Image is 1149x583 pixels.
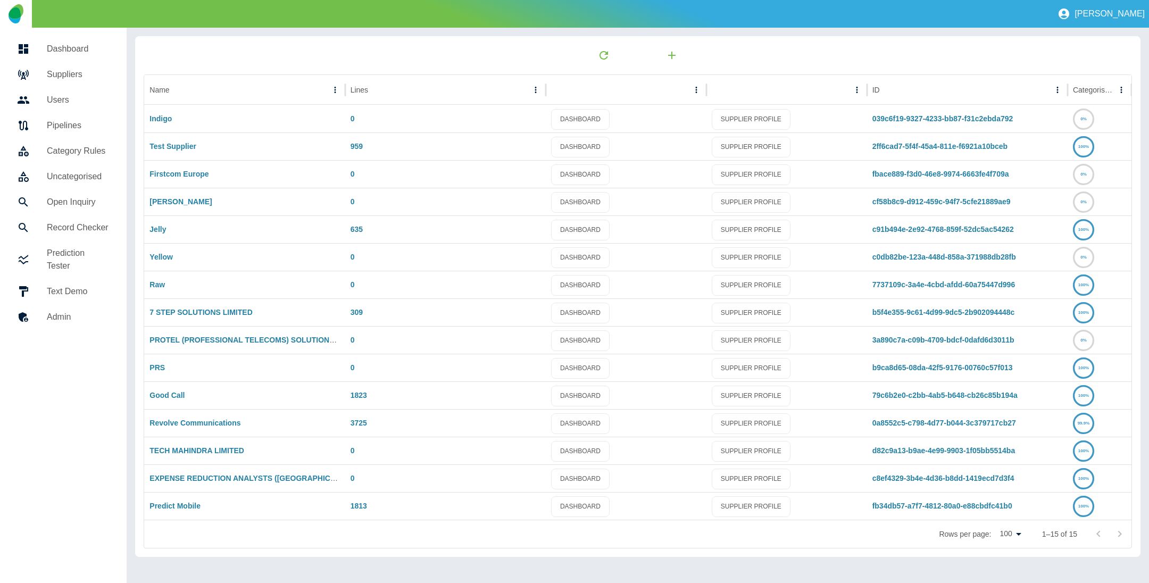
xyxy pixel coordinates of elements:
a: 99.9% [1073,419,1094,427]
a: Test Supplier [149,142,196,151]
a: 0% [1073,170,1094,178]
a: 100% [1073,142,1094,151]
a: 309 [351,308,363,317]
a: 100% [1073,225,1094,234]
a: 100% [1073,391,1094,399]
a: 635 [351,225,363,234]
a: SUPPLIER PROFILE [712,496,790,517]
a: DASHBOARD [551,109,610,130]
a: SUPPLIER PROFILE [712,164,790,185]
a: 0a8552c5-c798-4d77-b044-3c379717cb27 [872,419,1016,427]
a: SUPPLIER PROFILE [712,303,790,323]
a: TECH MAHINDRA LIMITED [149,446,244,455]
a: Raw [149,280,165,289]
a: 1823 [351,391,367,399]
a: DASHBOARD [551,469,610,489]
text: 100% [1078,504,1089,509]
a: 0 [351,114,355,123]
a: 100% [1073,280,1094,289]
a: 959 [351,142,363,151]
a: Dashboard [9,36,118,62]
text: 100% [1078,144,1089,149]
text: 100% [1078,448,1089,453]
a: SUPPLIER PROFILE [712,441,790,462]
a: 039c6f19-9327-4233-bb87-f31c2ebda792 [872,114,1013,123]
a: [PERSON_NAME] [149,197,212,206]
a: Prediction Tester [9,240,118,279]
a: 0 [351,170,355,178]
a: 0% [1073,114,1094,123]
text: 0% [1080,255,1087,260]
a: 0 [351,363,355,372]
a: Uncategorised [9,164,118,189]
text: 100% [1078,282,1089,287]
a: 100% [1073,446,1094,455]
a: b5f4e355-9c61-4d99-9dc5-2b902094448c [872,308,1015,317]
a: Good Call [149,391,185,399]
h5: Uncategorised [47,170,110,183]
h5: Prediction Tester [47,247,110,272]
a: 0% [1073,197,1094,206]
a: 0 [351,280,355,289]
a: d82c9a13-b9ae-4e99-9903-1f05bb5514ba [872,446,1015,455]
h5: Record Checker [47,221,110,234]
h5: Admin [47,311,110,323]
h5: Text Demo [47,285,110,298]
a: c91b494e-2e92-4768-859f-52dc5ac54262 [872,225,1014,234]
a: SUPPLIER PROFILE [712,137,790,157]
a: 0% [1073,336,1094,344]
a: DASHBOARD [551,496,610,517]
a: 1813 [351,502,367,510]
a: 100% [1073,308,1094,317]
a: 100% [1073,502,1094,510]
a: Suppliers [9,62,118,87]
img: Logo [9,4,23,23]
a: Users [9,87,118,113]
text: 100% [1078,227,1089,232]
h5: Pipelines [47,119,110,132]
a: fb34db57-a7f7-4812-80a0-e88cbdfc41b0 [872,502,1012,510]
a: SUPPLIER PROFILE [712,358,790,379]
a: Revolve Communications [149,419,240,427]
button: [PERSON_NAME] [1053,3,1149,24]
a: SUPPLIER PROFILE [712,275,790,296]
a: Indigo [149,114,172,123]
div: ID [872,86,880,94]
button: Name column menu [328,82,343,97]
div: Lines [351,86,368,94]
a: SUPPLIER PROFILE [712,413,790,434]
h5: Open Inquiry [47,196,110,209]
div: 100 [995,526,1025,542]
a: c8ef4329-3b4e-4d36-b8dd-1419ecd7d3f4 [872,474,1014,482]
a: DASHBOARD [551,358,610,379]
a: 0 [351,474,355,482]
text: 100% [1078,365,1089,370]
a: 0 [351,197,355,206]
a: SUPPLIER PROFILE [712,386,790,406]
button: Lines column menu [528,82,543,97]
button: column menu [850,82,864,97]
a: SUPPLIER PROFILE [712,247,790,268]
a: 0 [351,336,355,344]
a: PROTEL (PROFESSIONAL TELECOMS) SOLUTIONS LIMITED [149,336,366,344]
a: Record Checker [9,215,118,240]
a: PRS [149,363,165,372]
a: EXPENSE REDUCTION ANALYSTS ([GEOGRAPHIC_DATA]) LIMITED [149,474,390,482]
text: 0% [1080,199,1087,204]
a: 100% [1073,474,1094,482]
a: DASHBOARD [551,247,610,268]
a: SUPPLIER PROFILE [712,109,790,130]
a: SUPPLIER PROFILE [712,220,790,240]
a: 0% [1073,253,1094,261]
a: 3725 [351,419,367,427]
a: Pipelines [9,113,118,138]
h5: Category Rules [47,145,110,157]
a: SUPPLIER PROFILE [712,469,790,489]
text: 0% [1080,338,1087,343]
a: Admin [9,304,118,330]
a: 0 [351,446,355,455]
text: 100% [1078,476,1089,481]
a: 7737109c-3a4e-4cbd-afdd-60a75447d996 [872,280,1015,289]
text: 100% [1078,310,1089,315]
a: SUPPLIER PROFILE [712,192,790,213]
